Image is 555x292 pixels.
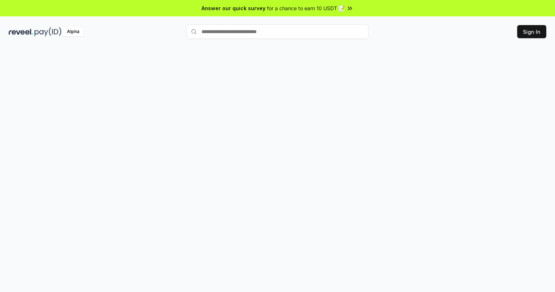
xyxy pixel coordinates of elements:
span: Answer our quick survey [201,4,265,12]
img: pay_id [35,27,61,36]
div: Alpha [63,27,83,36]
img: reveel_dark [9,27,33,36]
span: for a chance to earn 10 USDT 📝 [267,4,345,12]
button: Sign In [517,25,546,38]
